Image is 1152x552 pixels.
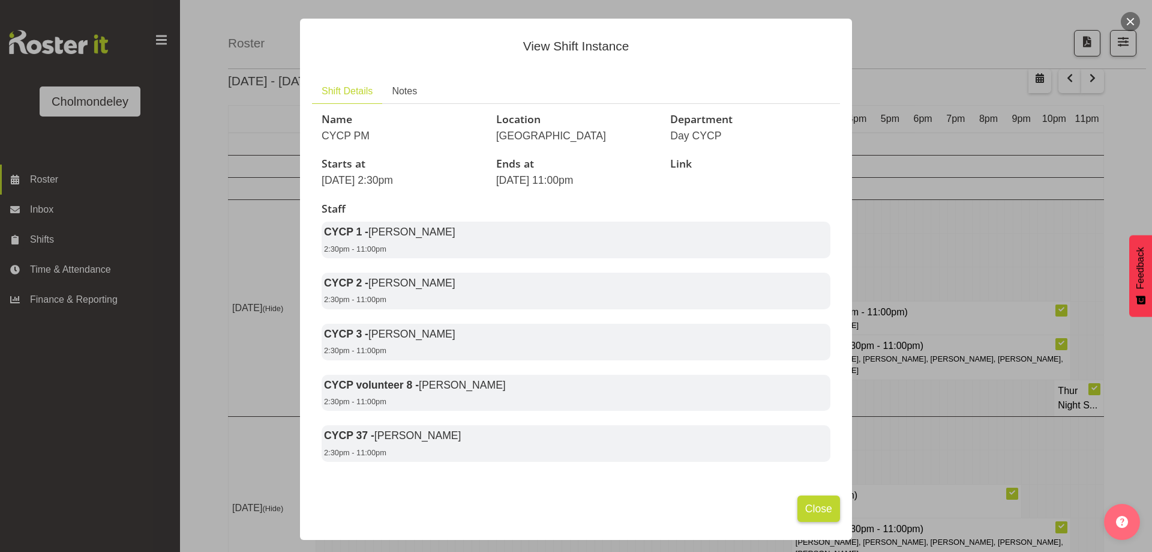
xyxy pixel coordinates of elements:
p: [DATE] 2:30pm [322,172,482,188]
span: Shift Details [322,84,373,99]
p: Day CYCP [670,128,830,144]
span: [PERSON_NAME] [419,379,506,391]
span: [PERSON_NAME] [374,429,461,441]
span: [PERSON_NAME] [368,328,455,340]
span: 2:30pm - 11:00pm [324,244,386,253]
h3: Department [670,114,830,126]
strong: CYCP 1 - [324,226,455,238]
h3: Location [496,114,656,126]
strong: CYCP 2 - [324,277,455,289]
p: CYCP PM [322,128,482,144]
h3: Name [322,114,482,126]
p: [GEOGRAPHIC_DATA] [496,128,656,144]
img: help-xxl-2.png [1116,516,1128,528]
span: 2:30pm - 11:00pm [324,346,386,355]
span: Notes [392,84,417,99]
h3: Starts at [322,158,482,170]
strong: CYCP volunteer 8 - [324,379,506,391]
span: [PERSON_NAME] [368,277,455,289]
h3: Ends at [496,158,656,170]
button: Feedback - Show survey [1129,235,1152,317]
button: Close [797,496,840,522]
span: 2:30pm - 11:00pm [324,295,386,304]
p: View Shift Instance [312,37,840,55]
span: [PERSON_NAME] [368,226,455,238]
strong: CYCP 37 - [324,429,461,441]
span: 2:30pm - 11:00pm [324,397,386,406]
span: 2:30pm - 11:00pm [324,448,386,457]
span: Feedback [1133,247,1148,289]
h3: Staff [322,203,830,215]
span: Close [805,501,832,517]
strong: CYCP 3 - [324,328,455,340]
p: [DATE] 11:00pm [496,172,656,188]
h3: Link [670,158,830,170]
